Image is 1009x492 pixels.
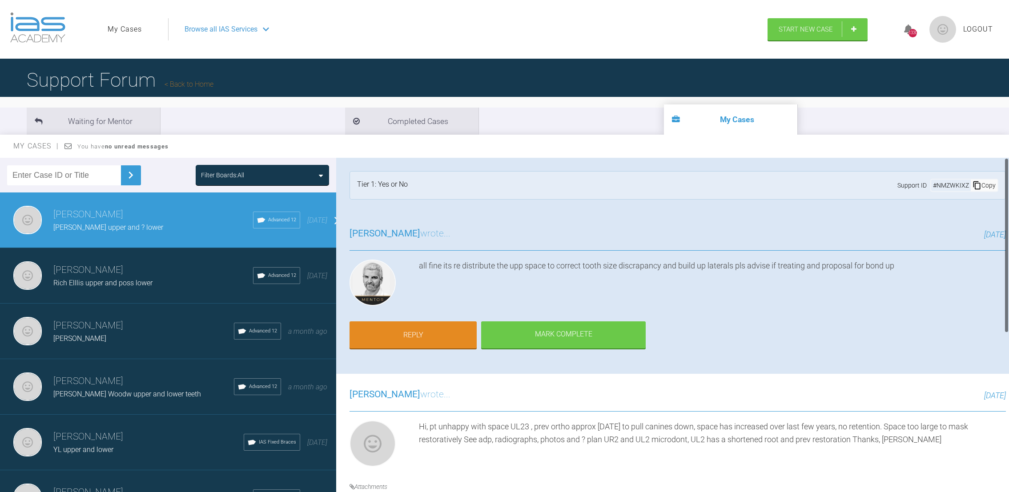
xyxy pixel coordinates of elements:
[897,180,927,190] span: Support ID
[288,327,327,336] span: a month ago
[53,334,106,343] span: [PERSON_NAME]
[124,168,138,182] img: chevronRight.28bd32b0.svg
[77,143,169,150] span: You have
[249,383,277,391] span: Advanced 12
[350,389,420,400] span: [PERSON_NAME]
[268,272,296,280] span: Advanced 12
[13,372,42,401] img: Neil Fearns
[53,445,113,454] span: YL upper and lower
[350,482,1006,492] h4: Attachments
[185,24,257,35] span: Browse all IAS Services
[931,180,971,190] div: # NMZWKIXZ
[357,179,408,192] div: Tier 1: Yes or No
[249,327,277,335] span: Advanced 12
[350,226,450,241] h3: wrote...
[53,263,253,278] h3: [PERSON_NAME]
[929,16,956,43] img: profile.png
[481,321,646,349] div: Mark Complete
[13,142,59,150] span: My Cases
[268,216,296,224] span: Advanced 12
[779,25,833,33] span: Start New Case
[27,108,160,135] li: Waiting for Mentor
[259,438,296,446] span: IAS Fixed Braces
[53,374,234,389] h3: [PERSON_NAME]
[664,104,797,135] li: My Cases
[350,260,396,306] img: Ross Hobson
[350,321,477,349] a: Reply
[419,420,1006,470] div: Hi, pt unhappy with space UL23 , prev ortho approx [DATE] to pull canines down, space has increas...
[971,180,997,191] div: Copy
[350,228,420,239] span: [PERSON_NAME]
[7,165,121,185] input: Enter Case ID or Title
[288,383,327,391] span: a month ago
[53,390,201,398] span: [PERSON_NAME] Woodw upper and lower teeth
[53,318,234,333] h3: [PERSON_NAME]
[963,24,993,35] a: Logout
[13,261,42,290] img: Neil Fearns
[53,279,153,287] span: Rich Elllis upper and poss lower
[13,317,42,345] img: Neil Fearns
[419,260,1006,309] div: all fine its re distribute the upp space to correct tooth size discrapancy and build up laterals ...
[909,29,917,37] div: 1330
[768,18,868,40] a: Start New Case
[350,387,450,402] h3: wrote...
[984,230,1006,239] span: [DATE]
[105,143,169,150] strong: no unread messages
[307,216,327,224] span: [DATE]
[165,80,213,88] a: Back to Home
[108,24,142,35] a: My Cases
[27,64,213,96] h1: Support Forum
[201,170,244,180] div: Filter Boards: All
[350,420,396,467] img: Neil Fearns
[53,223,163,232] span: [PERSON_NAME] upper and ? lower
[10,12,65,43] img: logo-light.3e3ef733.png
[345,108,478,135] li: Completed Cases
[53,207,253,222] h3: [PERSON_NAME]
[307,272,327,280] span: [DATE]
[307,438,327,447] span: [DATE]
[13,206,42,234] img: Neil Fearns
[53,429,244,444] h3: [PERSON_NAME]
[984,391,1006,400] span: [DATE]
[13,428,42,456] img: Neil Fearns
